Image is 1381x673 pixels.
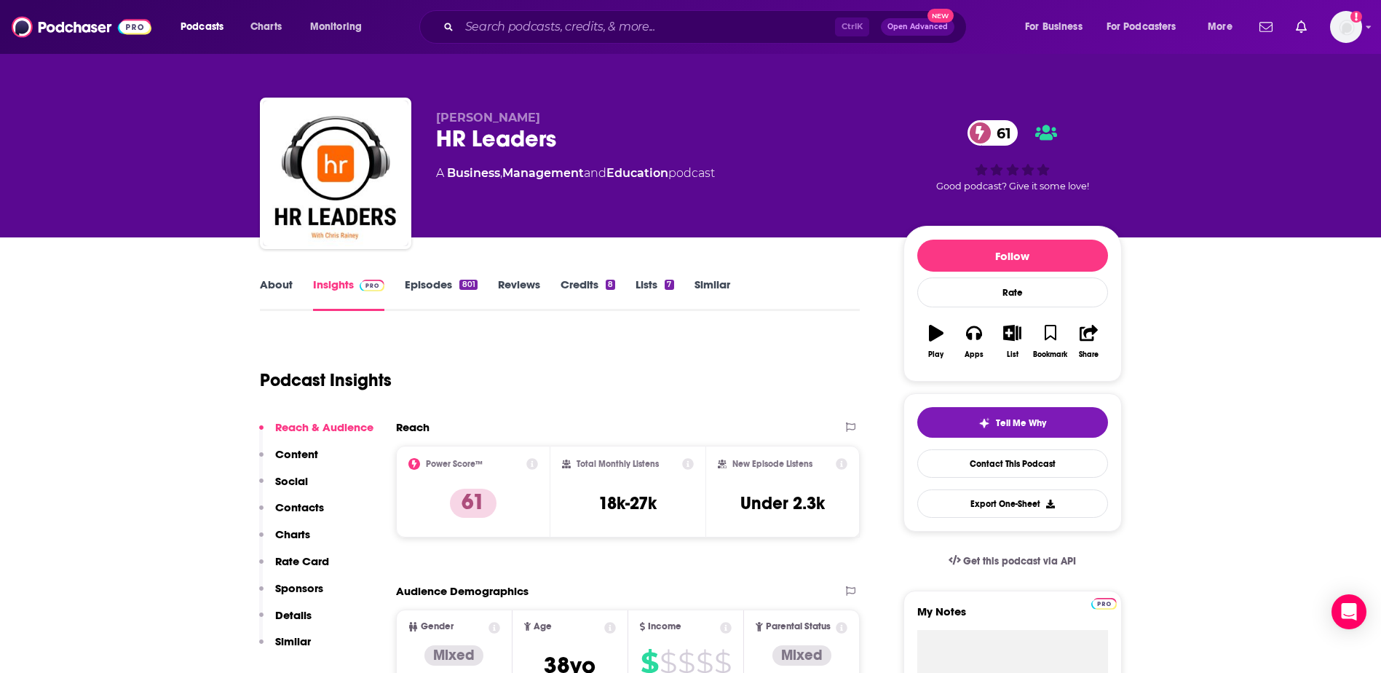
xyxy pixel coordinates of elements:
div: Bookmark [1033,350,1067,359]
div: A podcast [436,165,715,182]
div: Open Intercom Messenger [1331,594,1366,629]
a: Episodes801 [405,278,477,311]
img: Podchaser Pro [1091,598,1117,610]
span: For Podcasters [1107,17,1176,37]
p: Content [275,447,318,461]
button: open menu [1015,15,1101,39]
button: Reach & Audience [259,420,373,447]
a: Reviews [498,278,540,311]
span: More [1208,17,1232,37]
button: Similar [259,634,311,661]
button: Share [1069,315,1107,368]
h2: Reach [396,420,430,434]
h3: 18k-27k [598,492,657,514]
p: Charts [275,527,310,541]
button: Social [259,474,308,501]
span: Parental Status [766,622,831,631]
a: Get this podcast via API [937,543,1088,579]
button: Contacts [259,500,324,527]
div: Mixed [772,645,831,666]
span: Age [534,622,552,631]
span: Charts [250,17,282,37]
p: Reach & Audience [275,420,373,434]
img: tell me why sparkle [978,417,990,429]
a: Show notifications dropdown [1254,15,1278,39]
h1: Podcast Insights [260,369,392,391]
h2: Power Score™ [426,459,483,469]
a: Credits8 [561,278,615,311]
button: Follow [917,240,1108,272]
div: 61Good podcast? Give it some love! [903,111,1122,201]
div: Search podcasts, credits, & more... [433,10,981,44]
h3: Under 2.3k [740,492,825,514]
a: Business [447,166,500,180]
span: Gender [421,622,454,631]
div: Mixed [424,645,483,666]
img: Podchaser Pro [360,280,385,291]
button: open menu [1198,15,1251,39]
button: List [993,315,1031,368]
p: Social [275,474,308,488]
div: Play [928,350,943,359]
button: open menu [1097,15,1198,39]
span: Ctrl K [835,17,869,36]
span: Monitoring [310,17,362,37]
button: Show profile menu [1330,11,1362,43]
p: 61 [450,489,496,518]
span: Open Advanced [887,23,948,31]
button: tell me why sparkleTell Me Why [917,407,1108,438]
span: Podcasts [181,17,223,37]
span: For Business [1025,17,1083,37]
a: 61 [968,120,1018,146]
a: Management [502,166,584,180]
a: Podchaser - Follow, Share and Rate Podcasts [12,13,151,41]
h2: Audience Demographics [396,584,529,598]
a: Pro website [1091,596,1117,610]
a: Education [606,166,668,180]
span: Logged in as WE_Broadcast [1330,11,1362,43]
label: My Notes [917,605,1108,630]
a: About [260,278,293,311]
a: Show notifications dropdown [1290,15,1313,39]
div: 801 [459,280,477,290]
span: and [584,166,606,180]
div: Share [1079,350,1099,359]
span: Good podcast? Give it some love! [936,181,1089,192]
img: HR Leaders [263,101,408,246]
button: open menu [300,15,381,39]
div: List [1007,350,1018,359]
button: Details [259,608,312,635]
span: New [927,9,954,23]
button: Export One-Sheet [917,489,1108,518]
a: Contact This Podcast [917,449,1108,478]
div: Apps [965,350,984,359]
span: Get this podcast via API [963,555,1076,567]
a: InsightsPodchaser Pro [313,278,385,311]
h2: New Episode Listens [732,459,812,469]
p: Sponsors [275,581,323,595]
button: Content [259,447,318,474]
input: Search podcasts, credits, & more... [459,15,835,39]
div: 8 [606,280,615,290]
h2: Total Monthly Listens [577,459,659,469]
span: 61 [982,120,1018,146]
span: Tell Me Why [996,417,1046,429]
button: Apps [955,315,993,368]
span: , [500,166,502,180]
img: User Profile [1330,11,1362,43]
p: Similar [275,634,311,648]
span: [PERSON_NAME] [436,111,540,125]
p: Details [275,608,312,622]
div: Rate [917,278,1108,307]
p: Contacts [275,500,324,514]
p: Rate Card [275,554,329,568]
button: Play [917,315,955,368]
button: Open AdvancedNew [881,18,954,36]
a: Charts [241,15,290,39]
span: Income [648,622,681,631]
button: Rate Card [259,554,329,581]
button: Bookmark [1032,315,1069,368]
a: Similar [695,278,730,311]
a: Lists7 [636,278,673,311]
